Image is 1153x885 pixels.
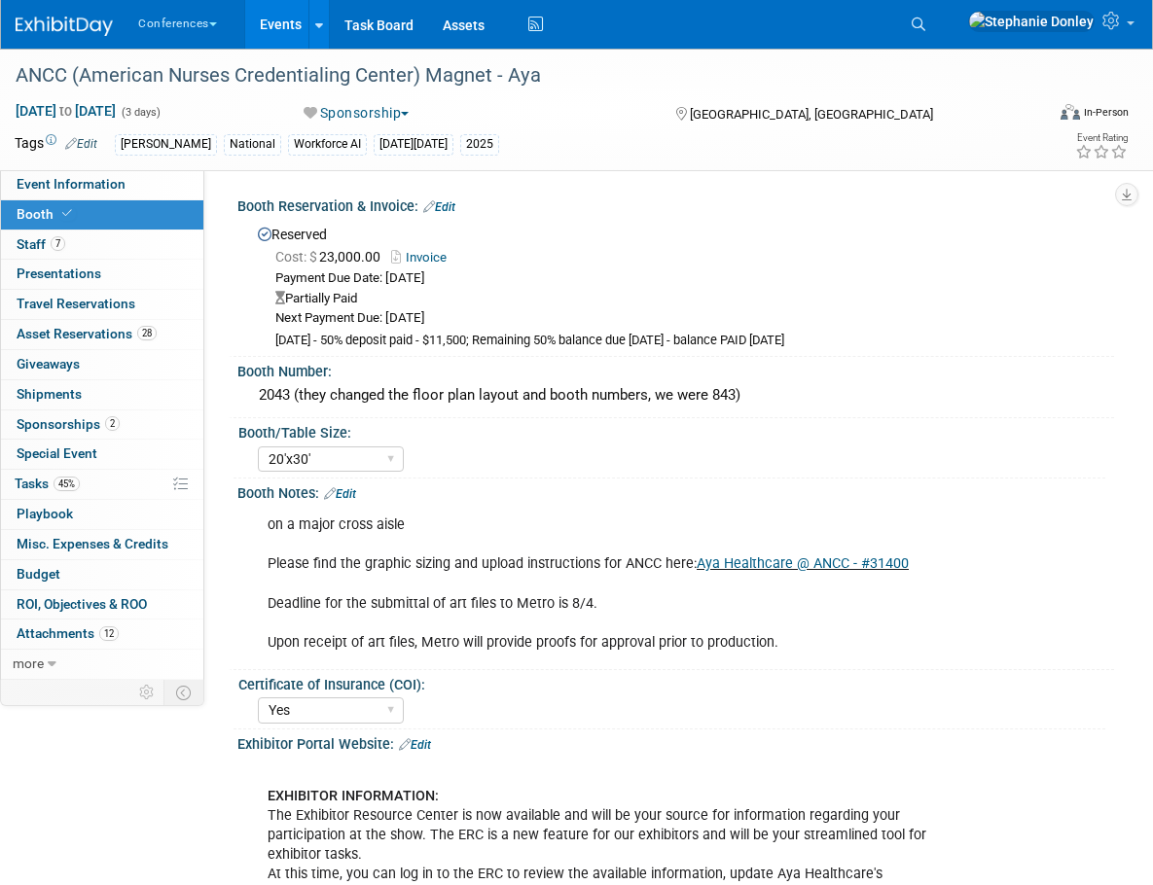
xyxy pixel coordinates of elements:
span: Misc. Expenses & Credits [17,536,168,551]
a: ROI, Objectives & ROO [1,590,203,619]
a: Tasks45% [1,470,203,499]
span: [DATE] [DATE] [15,102,117,120]
b: EXHIBITOR INFORMATION: [268,788,439,804]
a: Presentations [1,260,203,289]
a: Event Information [1,170,203,199]
span: more [13,655,44,671]
td: Tags [15,133,97,156]
a: Aya Healthcare @ ANCC - #31400 [697,555,909,572]
span: Attachments [17,625,119,641]
span: ROI, Objectives & ROO [17,596,147,612]
span: [GEOGRAPHIC_DATA], [GEOGRAPHIC_DATA] [690,107,933,122]
div: Workforce AI [288,134,367,155]
a: Playbook [1,500,203,529]
img: ExhibitDay [16,17,113,36]
div: Payment Due Date: [DATE] [275,269,1099,288]
a: Misc. Expenses & Credits [1,530,203,559]
a: Staff7 [1,230,203,260]
span: 7 [51,236,65,251]
div: Certificate of Insurance (COI): [238,670,1105,694]
span: Giveaways [17,356,80,372]
a: Sponsorships2 [1,410,203,440]
a: Edit [423,200,455,214]
i: Booth reservation complete [62,208,72,219]
div: In-Person [1083,105,1129,120]
div: 2025 [460,134,499,155]
span: 2 [105,416,120,431]
span: Special Event [17,445,97,461]
span: Budget [17,566,60,582]
span: Presentations [17,265,101,281]
a: Edit [65,137,97,151]
div: 2043 (they changed the floor plan layout and booth numbers, we were 843) [252,380,1099,410]
div: Booth/Table Size: [238,418,1105,442]
a: Booth [1,200,203,230]
img: Format-Inperson.png [1061,104,1080,120]
div: Event Format [955,101,1129,130]
span: Cost: $ [275,249,319,265]
a: Invoice [391,250,456,265]
a: Shipments [1,380,203,409]
div: ANCC (American Nurses Credentialing Center) Magnet - Aya [9,58,1020,93]
a: Travel Reservations [1,290,203,319]
div: Next Payment Due: [DATE] [275,309,1099,328]
span: Playbook [17,506,73,521]
div: Event Rating [1075,133,1128,143]
div: Reserved [252,220,1099,350]
div: Booth Number: [237,357,1114,381]
div: Partially Paid [275,290,1099,308]
div: Booth Notes: [237,478,1114,504]
a: Edit [399,738,431,752]
img: Stephanie Donley [968,11,1095,32]
a: Giveaways [1,350,203,379]
span: Staff [17,236,65,252]
a: Attachments12 [1,619,203,649]
a: more [1,650,203,679]
span: Travel Reservations [17,296,135,311]
td: Personalize Event Tab Strip [130,680,164,705]
span: 23,000.00 [275,249,388,265]
span: 12 [99,626,119,641]
span: Tasks [15,476,80,491]
span: Shipments [17,386,82,402]
span: (3 days) [120,106,161,119]
div: Booth Reservation & Invoice: [237,192,1114,217]
span: to [56,103,75,119]
a: Special Event [1,440,203,469]
a: Asset Reservations28 [1,320,203,349]
span: 28 [137,326,157,340]
span: Sponsorships [17,416,120,432]
button: Sponsorship [297,103,416,123]
a: Edit [324,487,356,501]
div: [PERSON_NAME] [115,134,217,155]
span: 45% [54,477,80,491]
td: Toggle Event Tabs [164,680,204,705]
span: Booth [17,206,76,222]
span: Event Information [17,176,126,192]
div: on a major cross aisle Please find the graphic sizing and upload instructions for ANCC here: Dead... [254,506,938,662]
span: Asset Reservations [17,326,157,341]
div: Exhibitor Portal Website: [237,729,1114,755]
div: National [224,134,281,155]
div: [DATE] - 50% deposit paid - $11,500; Remaining 50% balance due [DATE] - balance PAID [DATE] [275,333,1099,349]
div: [DATE][DATE] [374,134,453,155]
a: Budget [1,560,203,589]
